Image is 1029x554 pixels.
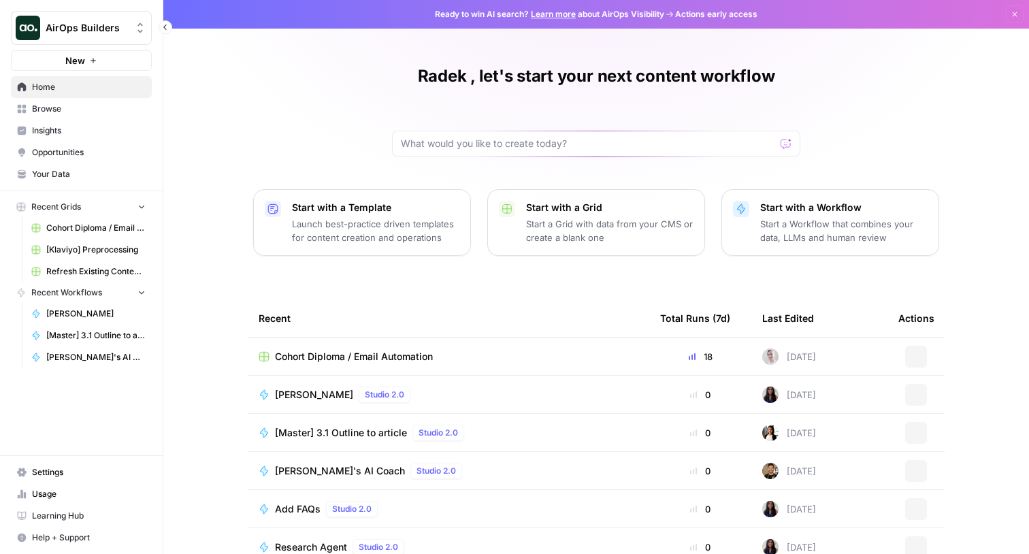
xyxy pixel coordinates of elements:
a: Your Data [11,163,152,185]
span: AirOps Builders [46,21,128,35]
div: [DATE] [762,501,816,517]
a: [PERSON_NAME] [25,303,152,325]
span: Studio 2.0 [359,541,398,553]
span: Insights [32,125,146,137]
button: Start with a TemplateLaunch best-practice driven templates for content creation and operations [253,189,471,256]
a: [PERSON_NAME]'s AI Coach [25,346,152,368]
a: Learn more [531,9,576,19]
p: Start with a Template [292,201,459,214]
a: Insights [11,120,152,142]
button: Start with a GridStart a Grid with data from your CMS or create a blank one [487,189,705,256]
span: Cohort Diploma / Email Automation [46,222,146,234]
p: Start with a Grid [526,201,693,214]
span: Add FAQs [275,502,321,516]
span: Studio 2.0 [332,503,372,515]
img: AirOps Builders Logo [16,16,40,40]
span: [PERSON_NAME]'s AI Coach [275,464,405,478]
a: Usage [11,483,152,505]
span: Your Data [32,168,146,180]
span: [PERSON_NAME]'s AI Coach [46,351,146,363]
span: Settings [32,466,146,478]
span: Help + Support [32,532,146,544]
span: [Klaviyo] Preprocessing [46,244,146,256]
p: Start a Grid with data from your CMS or create a blank one [526,217,693,244]
div: Total Runs (7d) [660,299,730,337]
span: [Master] 3.1 Outline to article [275,426,407,440]
h1: Radek , let's start your next content workflow [418,65,775,87]
div: 0 [660,426,740,440]
span: Refresh Existing Content (3) [46,265,146,278]
span: Research Agent [275,540,347,554]
span: Recent Workflows [31,287,102,299]
span: Recent Grids [31,201,81,213]
p: Launch best-practice driven templates for content creation and operations [292,217,459,244]
div: Recent [259,299,638,337]
div: 0 [660,502,740,516]
img: 36rz0nf6lyfqsoxlb67712aiq2cf [762,463,779,479]
span: Actions early access [675,8,757,20]
input: What would you like to create today? [401,137,775,150]
div: 0 [660,540,740,554]
div: Actions [898,299,934,337]
a: Settings [11,461,152,483]
a: Opportunities [11,142,152,163]
a: [Master] 3.1 Outline to articleStudio 2.0 [259,425,638,441]
a: [Master] 3.1 Outline to article [25,325,152,346]
button: Recent Workflows [11,282,152,303]
p: Start a Workflow that combines your data, LLMs and human review [760,217,928,244]
div: 18 [660,350,740,363]
div: [DATE] [762,348,816,365]
img: rox323kbkgutb4wcij4krxobkpon [762,387,779,403]
button: Start with a WorkflowStart a Workflow that combines your data, LLMs and human review [721,189,939,256]
div: [DATE] [762,425,816,441]
span: Cohort Diploma / Email Automation [275,350,433,363]
a: Add FAQsStudio 2.0 [259,501,638,517]
span: Opportunities [32,146,146,159]
a: Refresh Existing Content (3) [25,261,152,282]
button: Recent Grids [11,197,152,217]
img: ant2ty5ec9o1f6p3djdkrbj4ekdi [762,348,779,365]
span: New [65,54,85,67]
a: Learning Hub [11,505,152,527]
span: [Master] 3.1 Outline to article [46,329,146,342]
span: [PERSON_NAME] [46,308,146,320]
p: Start with a Workflow [760,201,928,214]
span: Browse [32,103,146,115]
span: Ready to win AI search? about AirOps Visibility [435,8,664,20]
a: Browse [11,98,152,120]
span: Studio 2.0 [416,465,456,477]
span: Usage [32,488,146,500]
div: 0 [660,388,740,402]
a: [Klaviyo] Preprocessing [25,239,152,261]
a: [PERSON_NAME]Studio 2.0 [259,387,638,403]
a: Cohort Diploma / Email Automation [25,217,152,239]
img: rox323kbkgutb4wcij4krxobkpon [762,501,779,517]
button: Workspace: AirOps Builders [11,11,152,45]
button: Help + Support [11,527,152,549]
div: [DATE] [762,387,816,403]
span: [PERSON_NAME] [275,388,353,402]
span: Home [32,81,146,93]
a: [PERSON_NAME]'s AI CoachStudio 2.0 [259,463,638,479]
div: Last Edited [762,299,814,337]
a: Home [11,76,152,98]
span: Studio 2.0 [419,427,458,439]
div: 0 [660,464,740,478]
span: Studio 2.0 [365,389,404,401]
div: [DATE] [762,463,816,479]
a: Cohort Diploma / Email Automation [259,350,638,363]
button: New [11,50,152,71]
span: Learning Hub [32,510,146,522]
img: xqjo96fmx1yk2e67jao8cdkou4un [762,425,779,441]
